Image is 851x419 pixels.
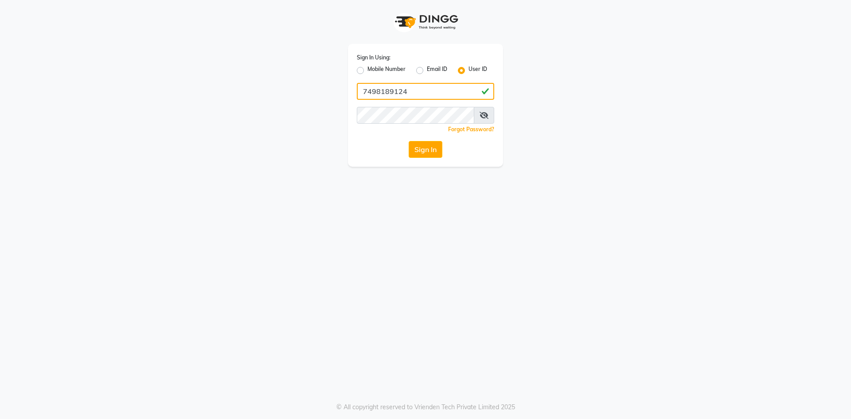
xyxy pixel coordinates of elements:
img: logo1.svg [390,9,461,35]
label: Email ID [427,65,447,76]
label: Sign In Using: [357,54,390,62]
a: Forgot Password? [448,126,494,133]
label: Mobile Number [367,65,406,76]
input: Username [357,107,474,124]
input: Username [357,83,494,100]
button: Sign In [409,141,442,158]
label: User ID [468,65,487,76]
